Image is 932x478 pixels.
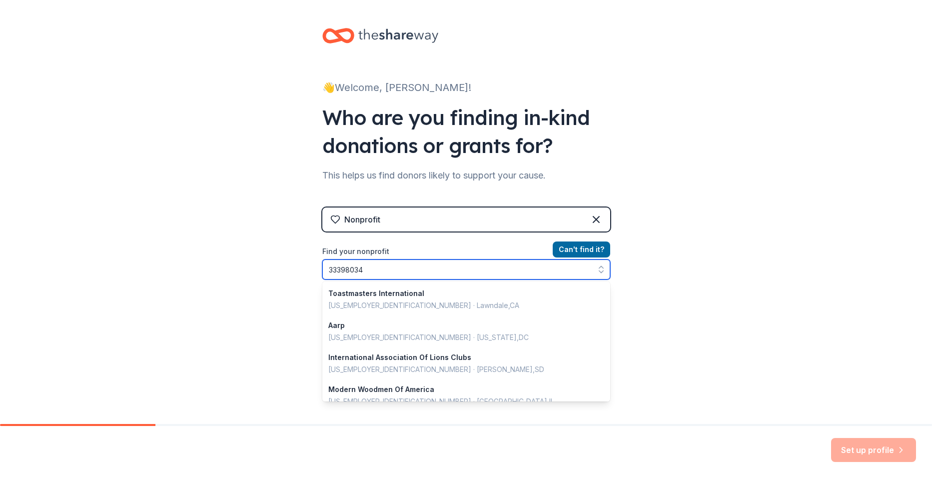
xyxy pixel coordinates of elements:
div: International Association Of Lions Clubs [328,351,592,363]
div: Modern Woodmen Of America [328,383,592,395]
div: Toastmasters International [328,287,592,299]
div: [US_EMPLOYER_IDENTIFICATION_NUMBER] · Lawndale , CA [328,299,592,311]
div: [US_EMPLOYER_IDENTIFICATION_NUMBER] · [PERSON_NAME] , SD [328,363,592,375]
div: [US_EMPLOYER_IDENTIFICATION_NUMBER] · [US_STATE] , DC [328,331,592,343]
div: Aarp [328,319,592,331]
input: Search by name, EIN, or city [322,259,610,279]
div: [US_EMPLOYER_IDENTIFICATION_NUMBER] · [GEOGRAPHIC_DATA] , IL [328,395,592,407]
